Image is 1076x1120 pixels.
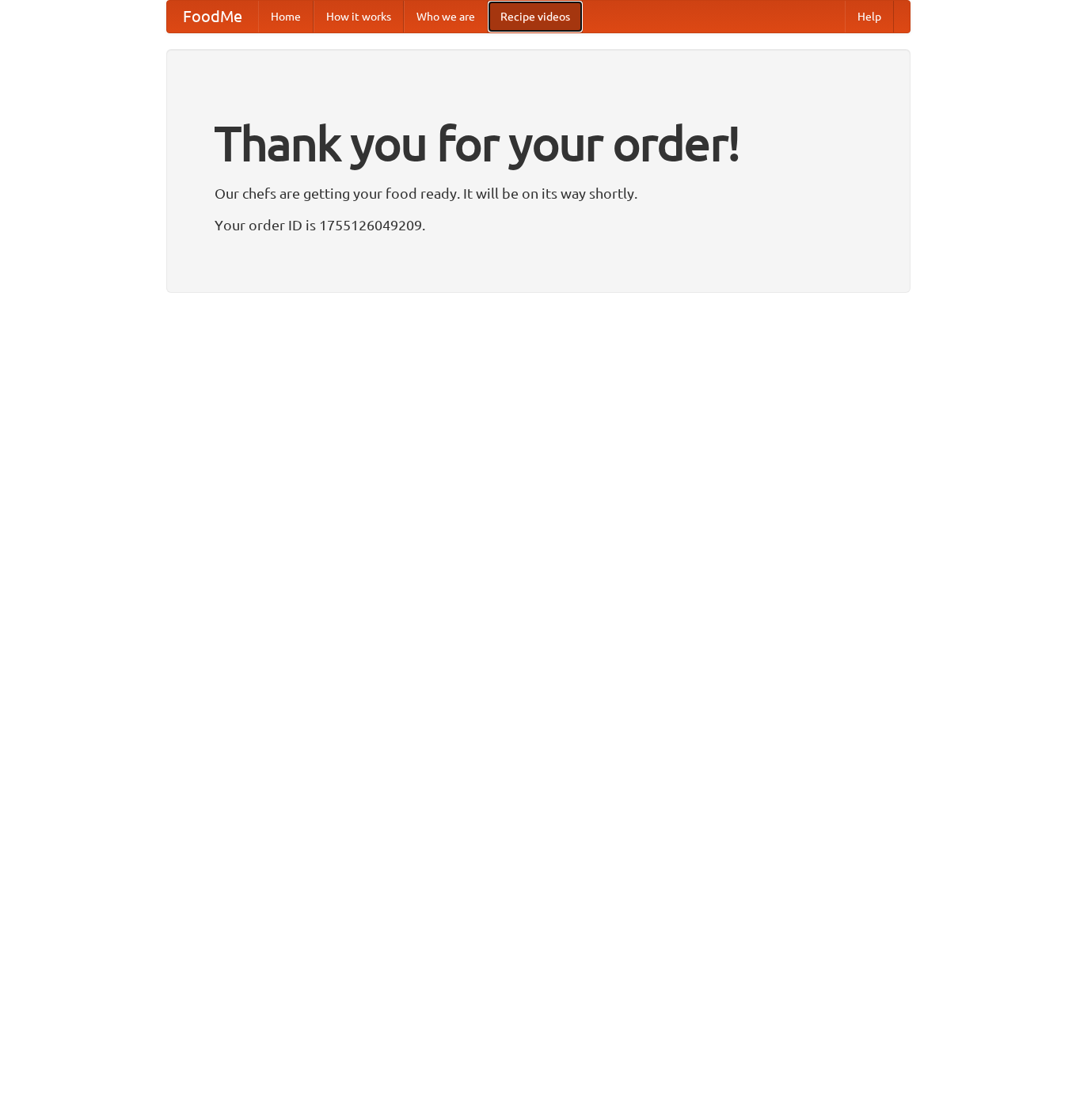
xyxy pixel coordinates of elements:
[404,1,488,32] a: Who we are
[167,1,258,32] a: FoodMe
[488,1,583,32] a: Recipe videos
[314,1,404,32] a: How it works
[215,213,862,237] p: Your order ID is 1755126049209.
[215,181,862,205] p: Our chefs are getting your food ready. It will be on its way shortly.
[258,1,314,32] a: Home
[215,105,862,181] h1: Thank you for your order!
[845,1,894,32] a: Help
